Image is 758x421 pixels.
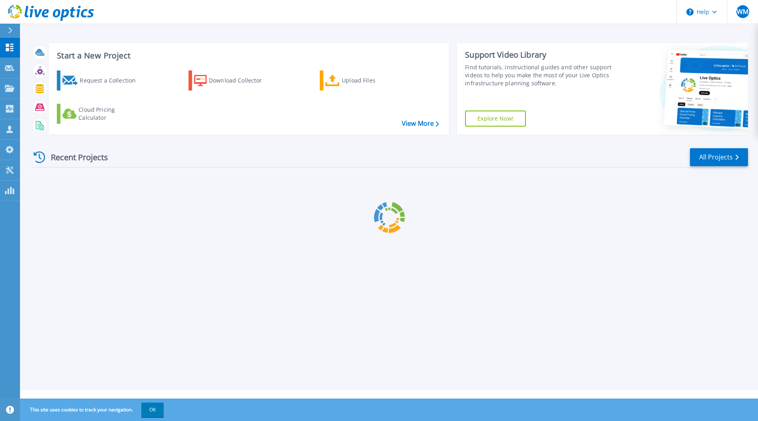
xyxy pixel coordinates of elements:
a: Request a Collection [57,71,146,91]
a: All Projects [690,148,748,166]
span: This site uses cookies to track your navigation. [22,403,164,417]
a: View More [402,120,439,127]
a: Upload Files [320,71,409,91]
div: Find tutorials, instructional guides and other support videos to help you make the most of your L... [465,63,613,87]
span: WM [737,8,748,15]
a: Explore Now! [465,111,526,127]
div: Upload Files [342,73,406,89]
div: Request a Collection [80,73,144,89]
a: Download Collector [188,71,278,91]
div: Recent Projects [31,147,119,167]
div: Support Video Library [465,50,613,60]
h3: Start a New Project [57,51,439,60]
a: Cloud Pricing Calculator [57,104,146,124]
div: Download Collector [209,73,273,89]
button: OK [141,403,164,417]
div: Cloud Pricing Calculator [78,106,142,122]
